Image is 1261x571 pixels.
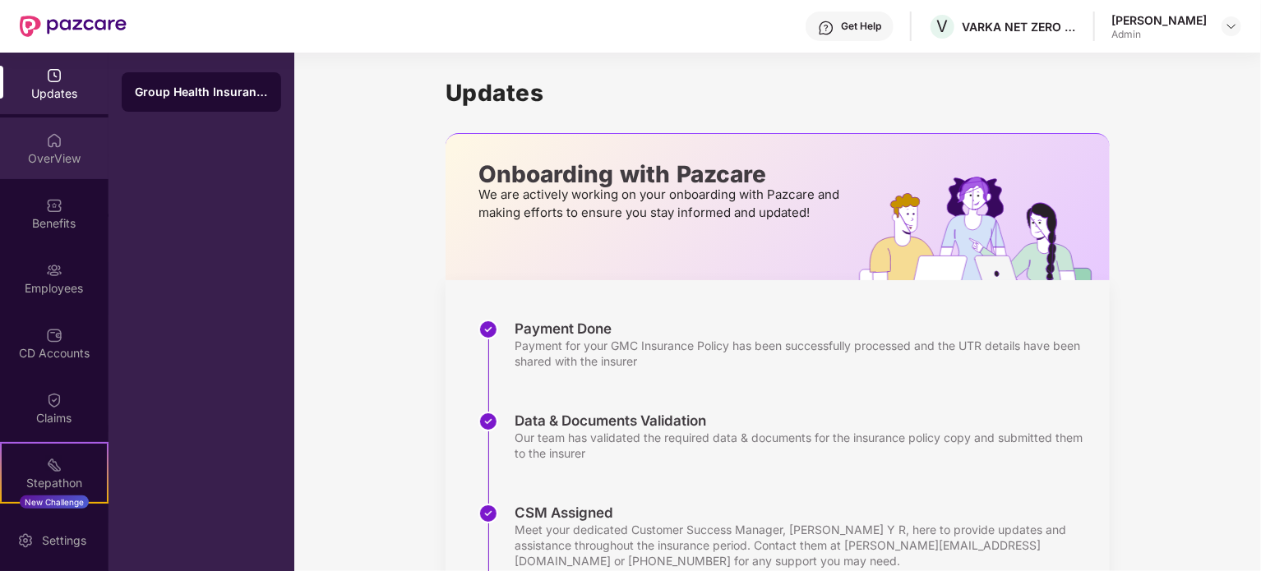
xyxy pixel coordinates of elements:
[135,84,268,100] div: Group Health Insurance
[515,412,1093,430] div: Data & Documents Validation
[37,532,91,549] div: Settings
[1225,20,1238,33] img: svg+xml;base64,PHN2ZyBpZD0iRHJvcGRvd24tMzJ4MzIiIHhtbG5zPSJodHRwOi8vd3d3LnczLm9yZy8yMDAwL3N2ZyIgd2...
[46,457,62,473] img: svg+xml;base64,PHN2ZyB4bWxucz0iaHR0cDovL3d3dy53My5vcmcvMjAwMC9zdmciIHdpZHRoPSIyMSIgaGVpZ2h0PSIyMC...
[478,186,844,222] p: We are actively working on your onboarding with Pazcare and making efforts to ensure you stay inf...
[446,79,1110,107] h1: Updates
[478,504,498,523] img: svg+xml;base64,PHN2ZyBpZD0iU3RlcC1Eb25lLTMyeDMyIiB4bWxucz0iaHR0cDovL3d3dy53My5vcmcvMjAwMC9zdmciIH...
[478,320,498,339] img: svg+xml;base64,PHN2ZyBpZD0iU3RlcC1Eb25lLTMyeDMyIiB4bWxucz0iaHR0cDovL3d3dy53My5vcmcvMjAwMC9zdmciIH...
[46,392,62,408] img: svg+xml;base64,PHN2ZyBpZD0iQ2xhaW0iIHhtbG5zPSJodHRwOi8vd3d3LnczLm9yZy8yMDAwL3N2ZyIgd2lkdGg9IjIwIi...
[515,504,1093,522] div: CSM Assigned
[20,495,89,509] div: New Challenge
[1111,12,1207,28] div: [PERSON_NAME]
[515,430,1093,461] div: Our team has validated the required data & documents for the insurance policy copy and submitted ...
[478,412,498,431] img: svg+xml;base64,PHN2ZyBpZD0iU3RlcC1Eb25lLTMyeDMyIiB4bWxucz0iaHR0cDovL3d3dy53My5vcmcvMjAwMC9zdmciIH...
[1111,28,1207,41] div: Admin
[515,338,1093,369] div: Payment for your GMC Insurance Policy has been successfully processed and the UTR details have be...
[46,132,62,149] img: svg+xml;base64,PHN2ZyBpZD0iSG9tZSIgeG1sbnM9Imh0dHA6Ly93d3cudzMub3JnLzIwMDAvc3ZnIiB3aWR0aD0iMjAiIG...
[818,20,834,36] img: svg+xml;base64,PHN2ZyBpZD0iSGVscC0zMngzMiIgeG1sbnM9Imh0dHA6Ly93d3cudzMub3JnLzIwMDAvc3ZnIiB3aWR0aD...
[46,197,62,214] img: svg+xml;base64,PHN2ZyBpZD0iQmVuZWZpdHMiIHhtbG5zPSJodHRwOi8vd3d3LnczLm9yZy8yMDAwL3N2ZyIgd2lkdGg9Ij...
[478,167,844,182] p: Onboarding with Pazcare
[937,16,949,36] span: V
[17,532,34,549] img: svg+xml;base64,PHN2ZyBpZD0iU2V0dGluZy0yMHgyMCIgeG1sbnM9Imh0dHA6Ly93d3cudzMub3JnLzIwMDAvc3ZnIiB3aW...
[46,67,62,84] img: svg+xml;base64,PHN2ZyBpZD0iVXBkYXRlZCIgeG1sbnM9Imh0dHA6Ly93d3cudzMub3JnLzIwMDAvc3ZnIiB3aWR0aD0iMj...
[515,320,1093,338] div: Payment Done
[46,262,62,279] img: svg+xml;base64,PHN2ZyBpZD0iRW1wbG95ZWVzIiB4bWxucz0iaHR0cDovL3d3dy53My5vcmcvMjAwMC9zdmciIHdpZHRoPS...
[841,20,881,33] div: Get Help
[20,16,127,37] img: New Pazcare Logo
[46,327,62,343] img: svg+xml;base64,PHN2ZyBpZD0iQ0RfQWNjb3VudHMiIGRhdGEtbmFtZT0iQ0QgQWNjb3VudHMiIHhtbG5zPSJodHRwOi8vd3...
[962,19,1077,35] div: VARKA NET ZERO ADVISORY PRIVATE LIMITED
[515,522,1093,569] div: Meet your dedicated Customer Success Manager, [PERSON_NAME] Y R, here to provide updates and assi...
[2,475,107,491] div: Stepathon
[859,177,1110,280] img: hrOnboarding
